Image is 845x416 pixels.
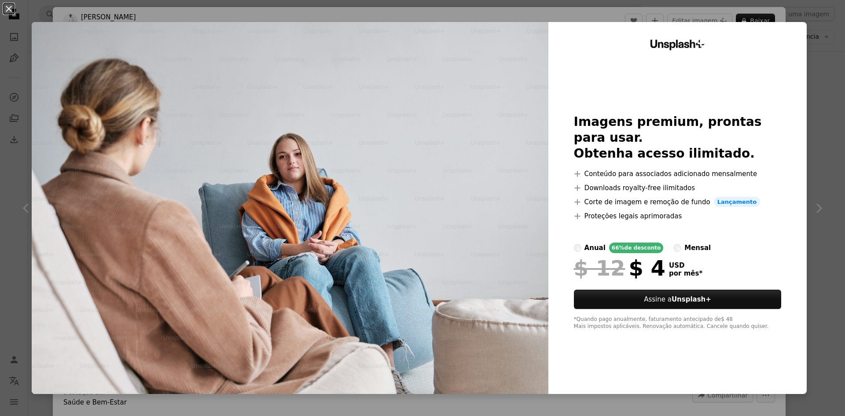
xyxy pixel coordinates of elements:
input: anual66%de desconto [574,244,581,251]
span: por mês * [669,269,702,277]
li: Conteúdo para associados adicionado mensalmente [574,169,782,179]
div: mensal [684,243,711,253]
span: $ 12 [574,257,625,280]
input: mensal [674,244,681,251]
strong: Unsplash+ [672,295,711,303]
h2: Imagens premium, prontas para usar. Obtenha acesso ilimitado. [574,114,782,162]
span: Lançamento [714,197,760,207]
button: Assine aUnsplash+ [574,290,782,309]
li: Downloads royalty-free ilimitados [574,183,782,193]
div: anual [584,243,606,253]
div: *Quando pago anualmente, faturamento antecipado de $ 48 Mais impostos aplicáveis. Renovação autom... [574,316,782,330]
li: Proteções legais aprimoradas [574,211,782,221]
li: Corte de imagem e remoção de fundo [574,197,782,207]
span: USD [669,261,702,269]
div: 66% de desconto [609,243,663,253]
div: $ 4 [574,257,665,280]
